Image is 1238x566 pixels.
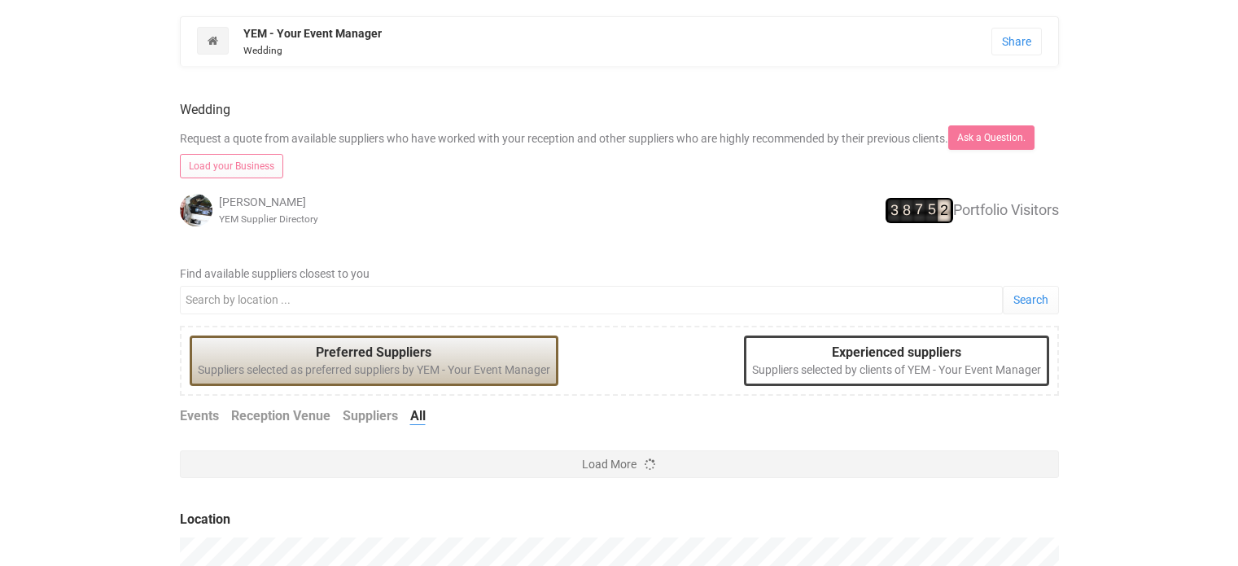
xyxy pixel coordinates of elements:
[903,200,911,221] div: 8
[180,407,219,426] a: Events
[168,83,1071,243] div: Request a quote from available suppliers who have worked with your reception and other suppliers ...
[991,28,1042,55] a: Share
[948,125,1035,150] a: Ask a Question.
[1003,286,1059,314] a: Search
[198,344,550,362] legend: Preferred Suppliers
[766,198,1059,224] div: Portfolio Visitors
[940,200,948,221] div: 2
[180,265,1059,282] label: Find available suppliers closest to you
[190,336,558,387] div: Suppliers selected as preferred suppliers by YEM - Your Event Manager
[180,194,473,226] div: [PERSON_NAME]
[180,450,1059,478] button: Load More
[180,154,283,178] a: Load your Business
[915,200,923,221] div: 7
[928,200,936,221] div: 5
[410,407,426,426] a: All
[180,194,212,226] img: open-uri20200524-4-1f5v9j8
[180,286,1003,314] input: Search by location ...
[219,213,318,225] small: YEM Supplier Directory
[231,407,330,426] a: Reception Venue
[343,407,398,426] a: Suppliers
[180,511,1059,529] legend: Location
[180,103,1059,117] h4: Wedding
[752,344,1041,362] legend: Experienced suppliers
[890,200,899,221] div: 3
[744,336,1049,387] div: Suppliers selected by clients of YEM - Your Event Manager
[243,27,382,40] strong: YEM - Your Event Manager
[243,45,282,56] small: Wedding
